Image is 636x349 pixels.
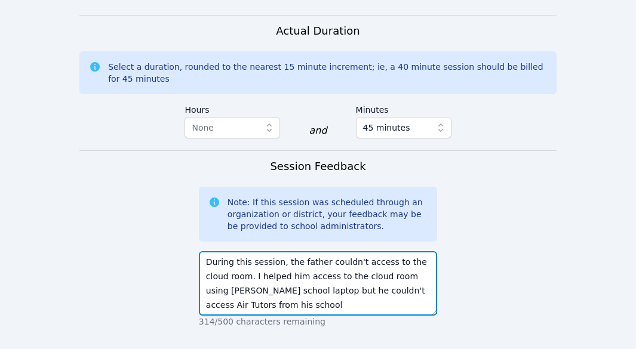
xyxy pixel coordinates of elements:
button: 45 minutes [356,117,451,138]
h3: Session Feedback [270,158,365,175]
div: Note: If this session was scheduled through an organization or district, your feedback may be be ... [228,196,428,232]
textarea: During this session, the father couldn't access to the cloud room. I helped him access to the clo... [199,251,437,316]
button: None [185,117,280,138]
label: Hours [185,99,280,117]
span: None [192,123,214,132]
div: Select a duration, rounded to the nearest 15 minute increment; ie, a 40 minute session should be ... [108,61,547,85]
div: and [309,123,327,138]
h3: Actual Duration [276,23,360,39]
label: Minutes [356,99,451,117]
span: 45 minutes [363,121,410,135]
p: 314/500 characters remaining [199,316,437,328]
